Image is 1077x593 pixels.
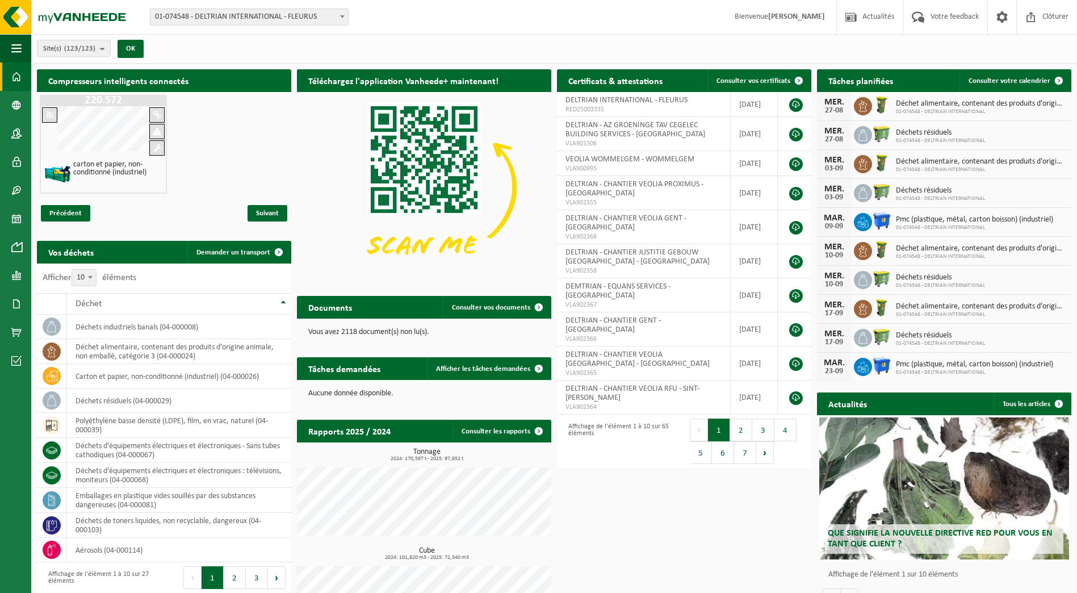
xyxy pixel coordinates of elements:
span: DELTRIAN - CHANTIER JUSTITIE GEBOUW [GEOGRAPHIC_DATA] - [GEOGRAPHIC_DATA] [565,248,710,266]
button: 6 [712,441,734,464]
span: VLA902358 [565,266,722,275]
img: WB-0060-HPE-GN-50 [872,153,891,173]
span: 01-074548 - DELTRIAN INTERNATIONAL [896,282,985,289]
a: Afficher les tâches demandées [427,357,550,380]
img: HK-XZ-20-GN-12 [44,160,72,188]
span: DELTRIAN - CHANTIER VEOLIA [GEOGRAPHIC_DATA] - [GEOGRAPHIC_DATA] [565,350,710,368]
h4: carton et papier, non-conditionné (industriel) [73,161,162,177]
div: 10-09 [823,281,845,289]
div: 10-09 [823,252,845,260]
td: déchets résiduels (04-000029) [67,389,291,413]
span: DELTRIAN - CHANTIER GENT - [GEOGRAPHIC_DATA] [565,316,661,334]
span: 01-074548 - DELTRIAN INTERNATIONAL [896,340,985,347]
img: WB-1100-HPE-BE-01 [872,356,891,375]
span: Déchets résiduels [896,273,985,282]
span: 01-074548 - DELTRIAN INTERNATIONAL [896,137,985,144]
span: DELTRIAN - AZ GROENINGE TAV CEGELEC BUILDING SERVICES - [GEOGRAPHIC_DATA] [565,121,705,139]
span: 01-074548 - DELTRIAN INTERNATIONAL [896,166,1066,173]
span: DEMTRIAN - EQUANS SERVICES - [GEOGRAPHIC_DATA] [565,282,670,300]
div: Affichage de l'élément 1 à 10 sur 27 éléments [43,565,158,590]
span: Consulter votre calendrier [969,77,1050,85]
div: MER. [823,127,845,136]
td: déchets d'équipements électriques et électroniques : télévisions, moniteurs (04-000068) [67,463,291,488]
span: Déchet alimentaire, contenant des produits d'origine animale, non emballé, catég... [896,302,1066,311]
span: Suivant [248,205,287,222]
button: Next [268,566,286,589]
td: [DATE] [731,278,778,312]
button: 4 [774,419,797,441]
span: Déchet alimentaire, contenant des produits d'origine animale, non emballé, catég... [896,244,1066,253]
span: Précédent [41,205,90,222]
label: Afficher éléments [43,273,136,282]
a: Tous les articles [994,392,1070,415]
a: Consulter votre calendrier [959,69,1070,92]
span: VLA901506 [565,139,722,148]
span: Consulter vos documents [452,304,530,311]
button: OK [118,40,144,58]
div: MAR. [823,214,845,223]
div: MER. [823,272,845,281]
a: Consulter vos certificats [707,69,810,92]
span: VLA902355 [565,198,722,207]
h2: Compresseurs intelligents connectés [37,69,291,91]
span: DELTRIAN - CHANTIER VEOLIA RFU - SINT-[PERSON_NAME] [565,385,699,402]
button: 1 [708,419,730,441]
a: Que signifie la nouvelle directive RED pour vous en tant que client ? [819,417,1068,559]
span: 01-074548 - DELTRIAN INTERNATIONAL [896,195,985,202]
span: VEOLIA WOMMELGEM - WOMMELGEM [565,155,694,164]
span: Site(s) [43,40,95,57]
span: VLA902366 [565,335,722,344]
span: 01-074548 - DELTRIAN INTERNATIONAL [896,253,1066,260]
td: déchets de toners liquides, non recyclable, dangereux (04-000103) [67,513,291,538]
button: 3 [752,419,774,441]
td: [DATE] [731,346,778,381]
div: 03-09 [823,165,845,173]
span: 01-074548 - DELTRIAN INTERNATIONAL [896,224,1053,231]
h2: Certificats & attestations [557,69,674,91]
td: déchets industriels banals (04-000008) [67,315,291,339]
span: Déchets résiduels [896,128,985,137]
div: 09-09 [823,223,845,231]
span: Pmc (plastique, métal, carton boisson) (industriel) [896,215,1053,224]
button: Next [756,441,774,464]
div: 23-09 [823,368,845,375]
div: 03-09 [823,194,845,202]
td: déchets d'équipements électriques et électroniques - Sans tubes cathodiques (04-000067) [67,438,291,463]
span: VLA902368 [565,232,722,241]
span: VLA902367 [565,300,722,310]
img: Download de VHEPlus App [297,92,551,283]
span: 01-074548 - DELTRIAN INTERNATIONAL - FLEURUS [150,9,349,26]
button: 2 [730,419,752,441]
img: WB-0060-HPE-GN-50 [872,95,891,115]
button: 1 [202,566,224,589]
button: 3 [246,566,268,589]
span: Déchet [76,299,102,308]
span: 01-074548 - DELTRIAN INTERNATIONAL [896,311,1066,318]
span: 2024: 101,820 m3 - 2025: 72,540 m3 [303,555,551,561]
span: DELTRIAN - CHANTIER VEOLIA PROXIMUS - [GEOGRAPHIC_DATA] [565,180,703,198]
td: [DATE] [731,244,778,278]
td: aérosols (04-000114) [67,538,291,562]
div: MER. [823,329,845,339]
img: WB-1100-HPE-BE-01 [872,211,891,231]
button: Previous [183,566,202,589]
td: carton et papier, non-conditionné (industriel) (04-000026) [67,364,291,389]
strong: [PERSON_NAME] [768,12,825,21]
h2: Vos déchets [37,241,105,263]
h2: Documents [297,296,363,318]
span: DELTRIAN INTERNATIONAL - FLEURUS [565,96,688,105]
div: MER. [823,185,845,194]
div: Affichage de l'élément 1 à 10 sur 65 éléments [563,417,678,465]
td: déchet alimentaire, contenant des produits d'origine animale, non emballé, catégorie 3 (04-000024) [67,339,291,364]
td: [DATE] [731,151,778,176]
td: [DATE] [731,176,778,210]
p: Vous avez 2118 document(s) non lu(s). [308,328,540,336]
img: WB-0060-HPE-GN-50 [872,298,891,318]
td: [DATE] [731,117,778,151]
h2: Tâches planifiées [817,69,904,91]
img: WB-0660-HPE-GN-50 [872,269,891,289]
h2: Téléchargez l'application Vanheede+ maintenant! [297,69,510,91]
img: WB-0660-HPE-GN-50 [872,327,891,346]
span: VLA902365 [565,369,722,378]
p: Aucune donnée disponible. [308,390,540,398]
